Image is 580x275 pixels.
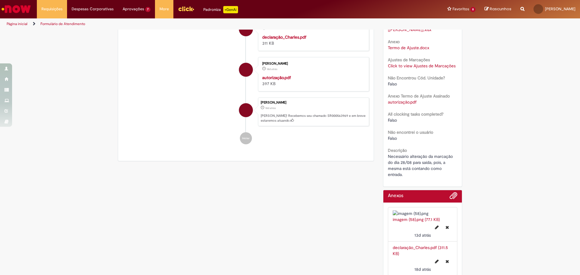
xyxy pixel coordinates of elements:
div: [PERSON_NAME] [261,101,366,104]
span: [PERSON_NAME] [545,6,575,11]
span: 13d atrás [414,232,431,238]
b: All clocking tasks completed? [388,111,443,117]
li: Arnaldo Soares Lederhans [123,98,369,126]
div: 397 KB [262,75,363,87]
a: Download de Formulário prorrogação de horas [Jornada dobrada].xlsx [388,21,450,32]
b: Anexo [388,39,400,44]
button: Adicionar anexos [449,192,457,203]
div: Arnaldo Soares Lederhans [239,103,253,117]
a: declaração_Charles.pdf (311.5 KB) [393,245,448,256]
button: Editar nome de arquivo declaração_Charles.pdf [431,257,442,266]
span: Necessário alteração da marcação do dia 28/08 para saída, pois, a mesma está contando como entrada. [388,154,454,177]
a: Página inicial [7,21,27,26]
button: Editar nome de arquivo imagem (58).png [431,222,442,232]
time: 11/09/2025 21:57:21 [267,67,277,71]
span: 18d atrás [414,267,431,272]
a: autorização.pdf [262,75,291,80]
time: 11/09/2025 21:58:55 [267,27,277,30]
div: [PERSON_NAME] [262,62,363,66]
b: Não Encontrou Cód. Unidade? [388,75,445,81]
span: Rascunhos [490,6,511,12]
time: 11/09/2025 21:58:55 [414,267,431,272]
h2: Anexos [388,193,403,199]
p: [PERSON_NAME]! Recebemos seu chamado SR000563969 e em breve estaremos atuando. [261,114,366,123]
span: 7 [145,7,150,12]
span: 18d atrás [265,106,276,110]
span: Aprovações [123,6,144,12]
a: Click to view Ajustes de Marcações [388,63,456,69]
b: Descrição [388,148,407,153]
b: Não encontrei o usuário [388,130,433,135]
b: Ajustes de Marcações [388,57,430,62]
a: Formulário de Atendimento [40,21,85,26]
button: Excluir declaração_Charles.pdf [442,257,453,266]
div: 311 KB [262,34,363,46]
time: 11/09/2025 21:58:59 [265,106,276,110]
div: Arnaldo Soares Lederhans [239,63,253,77]
span: 18d atrás [267,27,277,30]
span: Falso [388,117,397,123]
img: imagem (58).png [393,210,453,216]
img: ServiceNow [1,3,32,15]
span: Requisições [41,6,63,12]
p: +GenAi [223,6,238,13]
a: declaração_Charles.pdf [262,34,306,40]
span: Favoritos [453,6,469,12]
img: click_logo_yellow_360x200.png [178,4,194,13]
div: Padroniza [203,6,238,13]
ul: Trilhas de página [5,18,382,30]
span: 18d atrás [267,67,277,71]
a: Download de autorização.pdf [388,99,417,105]
b: Anexo Termo de Ajuste Assinado [388,93,450,99]
span: More [159,6,169,12]
span: Falso [388,136,397,141]
a: Download de Termo de Ajuste.docx [388,45,429,50]
span: Despesas Corporativas [72,6,114,12]
span: Falso [388,81,397,87]
a: imagem (58).png (77.1 KB) [393,217,440,222]
a: Rascunhos [485,6,511,12]
button: Excluir imagem (58).png [442,222,453,232]
time: 16/09/2025 15:22:59 [414,232,431,238]
span: 8 [470,7,475,12]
